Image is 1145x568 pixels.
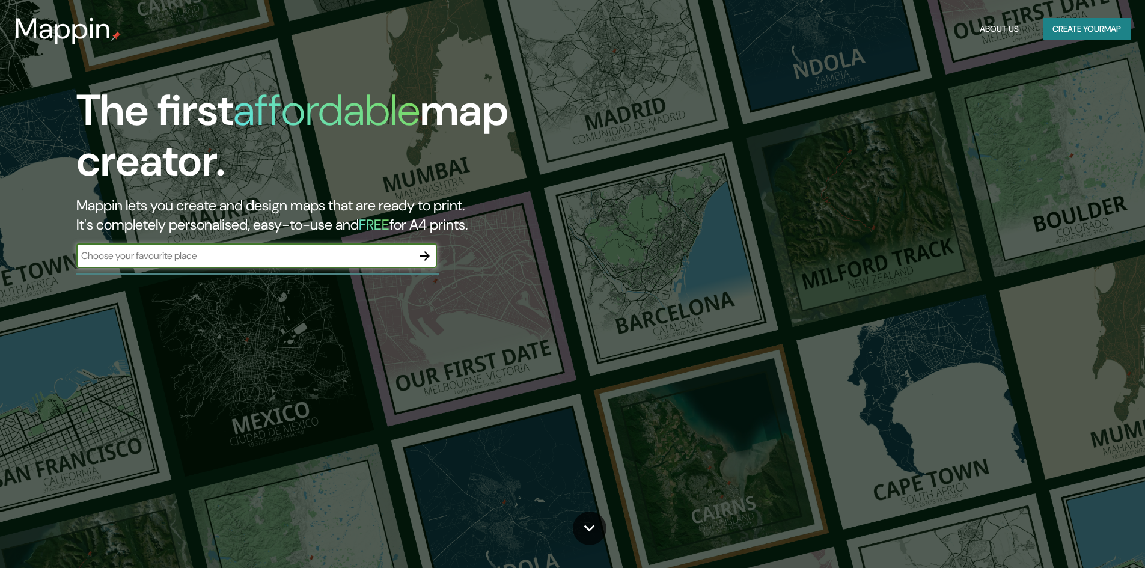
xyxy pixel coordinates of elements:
img: mappin-pin [111,31,121,41]
input: Choose your favourite place [76,249,413,263]
h2: Mappin lets you create and design maps that are ready to print. It's completely personalised, eas... [76,196,649,234]
h1: affordable [233,82,420,138]
button: Create yourmap [1043,18,1131,40]
h3: Mappin [14,12,111,46]
button: About Us [975,18,1024,40]
h5: FREE [359,215,389,234]
h1: The first map creator. [76,85,649,196]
